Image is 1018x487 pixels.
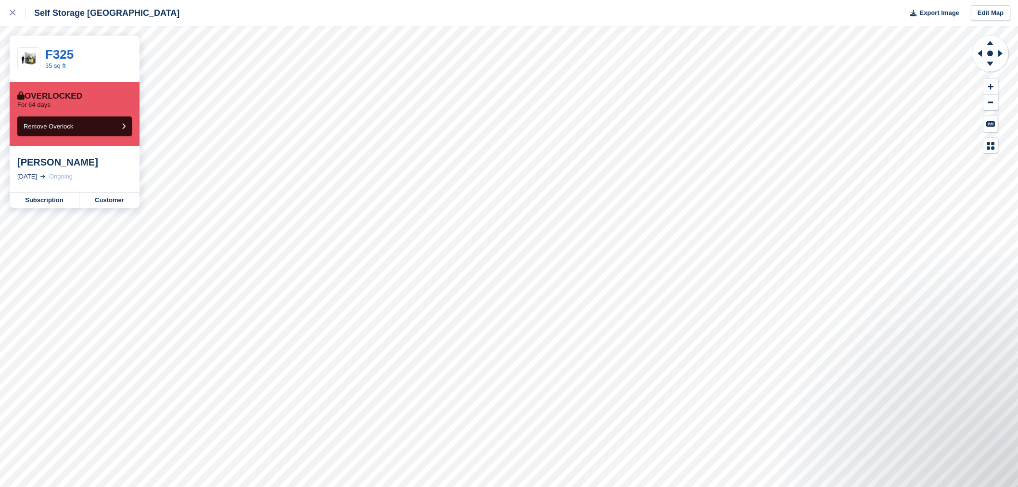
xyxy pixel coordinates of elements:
[983,116,998,132] button: Keyboard Shortcuts
[79,192,140,208] a: Customer
[10,192,79,208] a: Subscription
[17,156,132,168] div: [PERSON_NAME]
[24,123,73,130] span: Remove Overlock
[17,116,132,136] button: Remove Overlock
[983,138,998,154] button: Map Legend
[904,5,959,21] button: Export Image
[17,172,37,181] div: [DATE]
[45,47,74,62] a: F325
[18,51,40,67] img: 35-sqft-unit.jpg
[17,91,82,101] div: Overlocked
[919,8,959,18] span: Export Image
[971,5,1010,21] a: Edit Map
[983,79,998,95] button: Zoom In
[49,172,73,181] div: Ongoing
[45,62,66,69] a: 35 sq ft
[40,175,45,179] img: arrow-right-light-icn-cde0832a797a2874e46488d9cf13f60e5c3a73dbe684e267c42b8395dfbc2abf.svg
[25,7,179,19] div: Self Storage [GEOGRAPHIC_DATA]
[17,101,51,109] p: For 64 days
[983,95,998,111] button: Zoom Out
